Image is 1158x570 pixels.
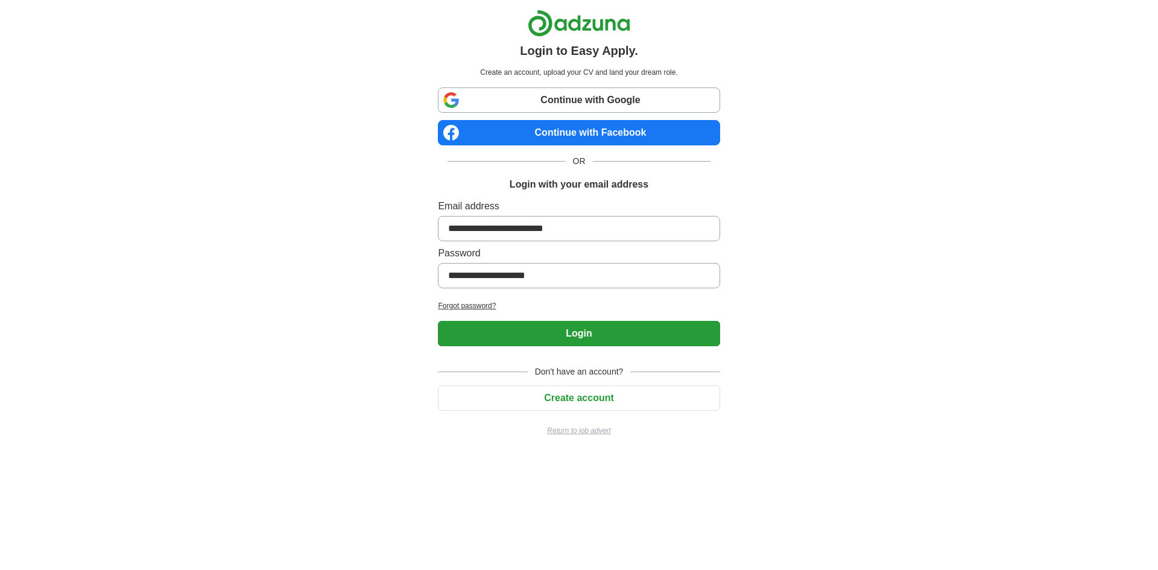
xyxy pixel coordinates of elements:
label: Email address [438,199,720,214]
span: Don't have an account? [528,366,631,378]
h1: Login to Easy Apply. [520,42,638,60]
p: Create an account, upload your CV and land your dream role. [440,67,717,78]
a: Return to job advert [438,425,720,436]
a: Forgot password? [438,300,720,311]
button: Login [438,321,720,346]
h1: Login with your email address [510,177,648,192]
a: Create account [438,393,720,403]
span: OR [566,155,593,168]
a: Continue with Google [438,87,720,113]
a: Continue with Facebook [438,120,720,145]
label: Password [438,246,720,261]
img: Adzuna logo [528,10,630,37]
button: Create account [438,385,720,411]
